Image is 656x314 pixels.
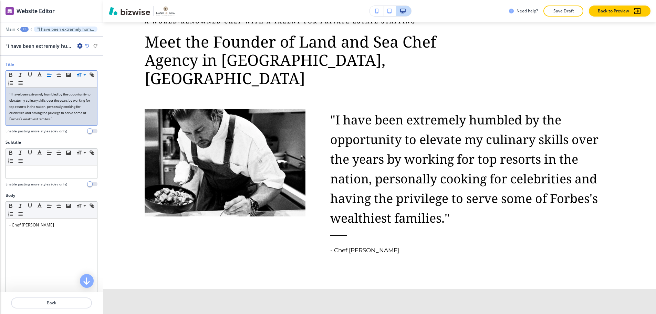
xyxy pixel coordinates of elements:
button: Save Draft [543,6,583,17]
span: "I have been extremely humbled by the opportunity to elevate my culinary skills over the years by... [330,111,602,226]
p: "I have been extremely humbled by the opportunity to elevate my culinary skills over the years by... [37,27,94,32]
img: Bizwise Logo [109,7,150,15]
button: Back to Preview [589,6,650,17]
img: editor icon [6,7,14,15]
p: - Chef [PERSON_NAME] [9,222,94,228]
h2: Body [6,192,15,199]
p: Back [12,300,91,306]
button: +3 [20,27,29,32]
button: "I have been extremely humbled by the opportunity to elevate my culinary skills over the years by... [34,27,97,32]
button: Main [6,27,15,32]
p: - Chef [PERSON_NAME] [330,246,615,255]
img: Your Logo [156,7,175,15]
h2: Website Editor [17,7,55,15]
h2: Title [6,61,14,68]
h4: Enable pasting more styles (dev only) [6,182,67,187]
h2: Subtitle [6,139,21,145]
p: Meet the Founder of Land and Sea Chef Agency in [GEOGRAPHIC_DATA], [GEOGRAPHIC_DATA] [145,32,491,87]
p: Save Draft [552,8,574,14]
button: Back [11,297,92,308]
img: 872b32e932f3d5709f86a2333f745f1d.webp [145,109,305,216]
p: Back to Preview [598,8,629,14]
h2: "I have been extremely humbled by the opportunity to elevate my culinary skills over the years by... [6,42,74,50]
h4: Enable pasting more styles (dev only) [6,129,67,134]
span: "I have been extremely humbled by the opportunity to elevate my culinary skills over the years by... [9,92,91,121]
h3: Need help? [517,8,538,14]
